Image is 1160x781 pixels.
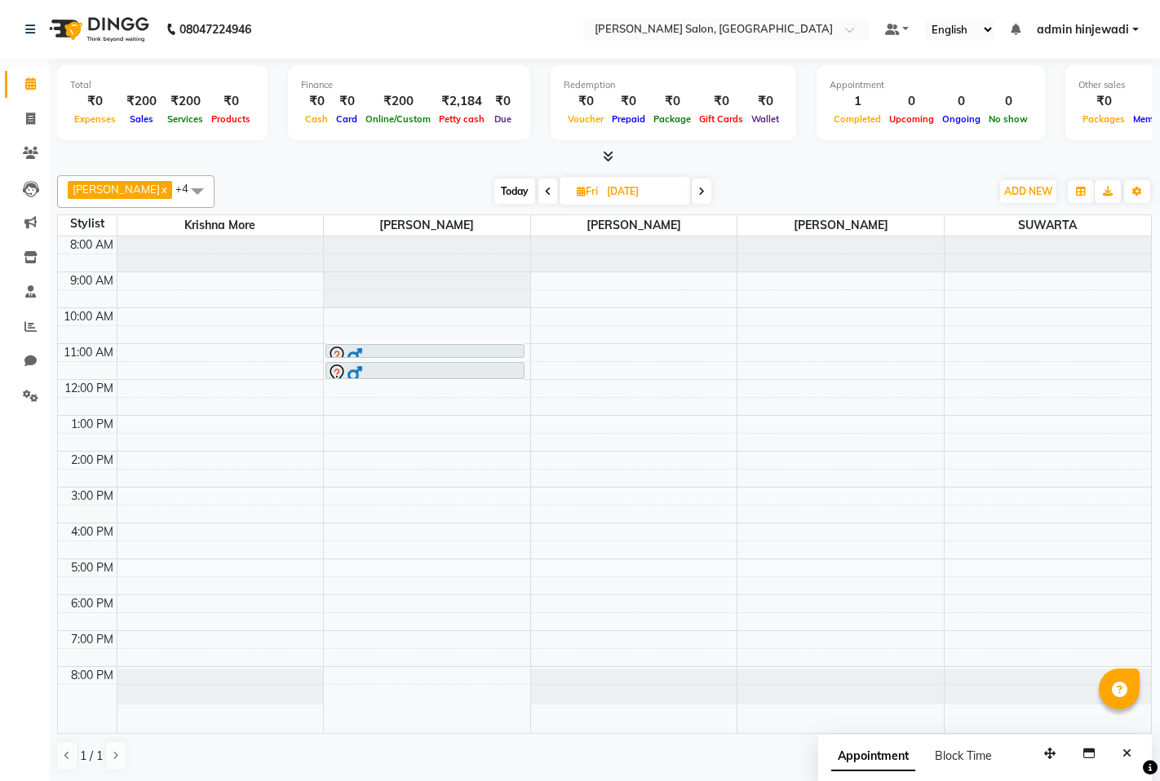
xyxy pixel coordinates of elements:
[830,92,885,111] div: 1
[564,92,608,111] div: ₹0
[602,179,684,204] input: 2025-09-05
[68,559,117,576] div: 5:00 PM
[80,748,103,765] span: 1 / 1
[126,113,157,125] span: Sales
[163,92,207,111] div: ₹200
[67,236,117,254] div: 8:00 AM
[68,667,117,684] div: 8:00 PM
[42,7,153,52] img: logo
[831,742,915,771] span: Appointment
[301,78,517,92] div: Finance
[935,748,992,763] span: Block Time
[68,488,117,505] div: 3:00 PM
[1078,92,1129,111] div: ₹0
[332,92,361,111] div: ₹0
[695,113,747,125] span: Gift Cards
[489,92,517,111] div: ₹0
[938,92,985,111] div: 0
[67,272,117,289] div: 9:00 AM
[68,523,117,541] div: 4:00 PM
[175,182,201,195] span: +4
[1115,741,1139,766] button: Close
[68,595,117,612] div: 6:00 PM
[985,113,1032,125] span: No show
[1078,113,1129,125] span: Packages
[332,113,361,125] span: Card
[435,92,489,111] div: ₹2,184
[608,113,649,125] span: Prepaid
[301,113,332,125] span: Cash
[573,185,602,197] span: Fri
[58,215,117,232] div: Stylist
[885,113,938,125] span: Upcoming
[117,215,324,236] span: krishna more
[70,78,255,92] div: Total
[1004,185,1052,197] span: ADD NEW
[985,92,1032,111] div: 0
[68,631,117,648] div: 7:00 PM
[60,344,117,361] div: 11:00 AM
[531,215,737,236] span: [PERSON_NAME]
[830,113,885,125] span: Completed
[70,92,120,111] div: ₹0
[324,215,530,236] span: [PERSON_NAME]
[60,308,117,325] div: 10:00 AM
[564,113,608,125] span: Voucher
[1000,180,1056,203] button: ADD NEW
[608,92,649,111] div: ₹0
[163,113,207,125] span: Services
[120,92,163,111] div: ₹200
[747,92,783,111] div: ₹0
[1037,21,1129,38] span: admin hinjewadi
[68,452,117,469] div: 2:00 PM
[207,92,255,111] div: ₹0
[830,78,1032,92] div: Appointment
[938,113,985,125] span: Ongoing
[885,92,938,111] div: 0
[326,363,524,378] div: abhisheknull, 11:30 AM-12:00 PM, Inoa touchup mens
[564,78,783,92] div: Redemption
[73,183,160,196] span: [PERSON_NAME]
[207,113,255,125] span: Products
[695,92,747,111] div: ₹0
[737,215,944,236] span: [PERSON_NAME]
[160,183,167,196] a: x
[361,92,435,111] div: ₹200
[61,380,117,397] div: 12:00 PM
[494,179,535,204] span: Today
[435,113,489,125] span: Petty cash
[945,215,1151,236] span: SUWARTA
[68,416,117,433] div: 1:00 PM
[326,345,524,357] div: abhisheknull, 11:00 AM-11:25 AM, [PERSON_NAME] shape with Razor
[361,113,435,125] span: Online/Custom
[179,7,251,52] b: 08047224946
[747,113,783,125] span: Wallet
[490,113,516,125] span: Due
[649,92,695,111] div: ₹0
[70,113,120,125] span: Expenses
[649,113,695,125] span: Package
[301,92,332,111] div: ₹0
